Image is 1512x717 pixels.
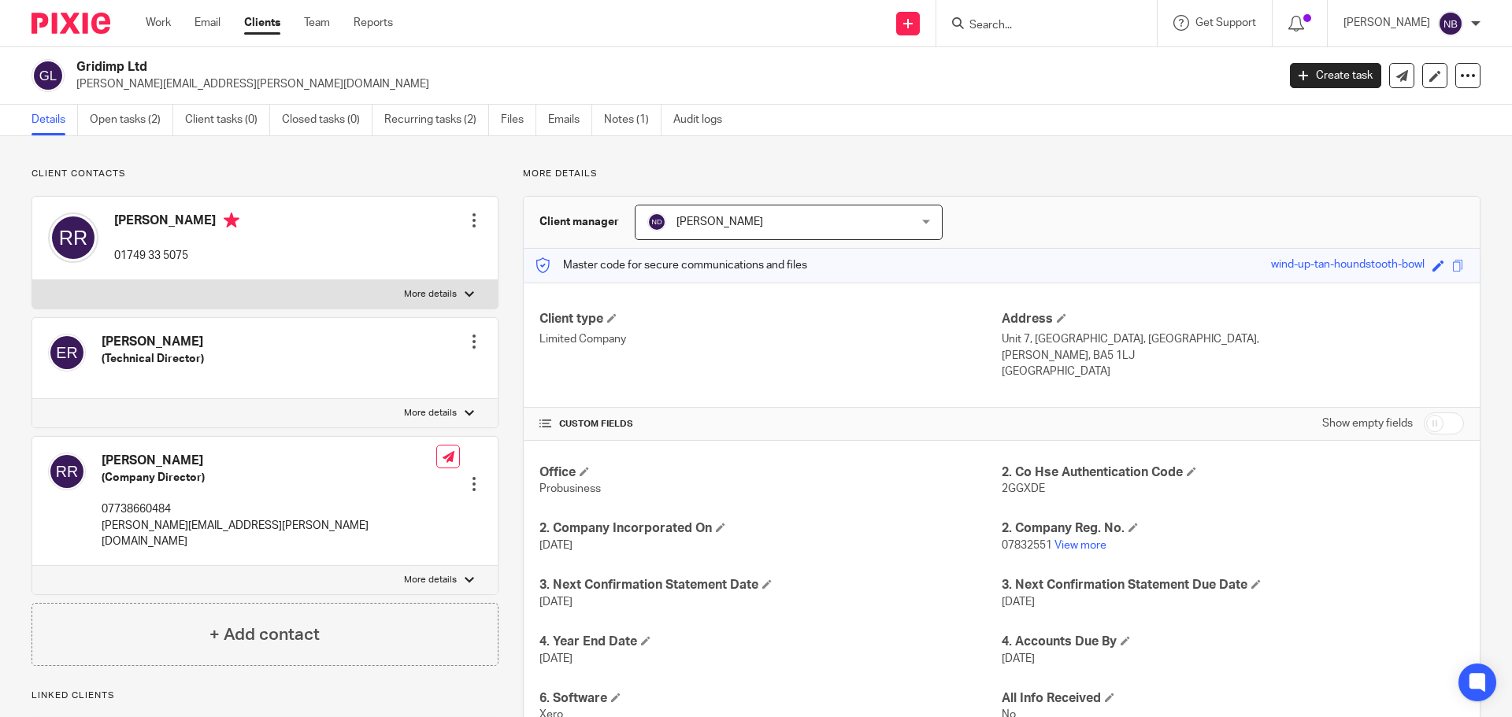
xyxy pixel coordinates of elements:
[539,634,1002,650] h4: 4. Year End Date
[604,105,661,135] a: Notes (1)
[1322,416,1413,431] label: Show empty fields
[1002,348,1464,364] p: [PERSON_NAME], BA5 1LJ
[102,501,436,517] p: 07738660484
[1271,257,1425,275] div: wind-up-tan-houndstooth-bowl
[539,464,1002,481] h4: Office
[535,257,807,273] p: Master code for secure communications and files
[76,59,1028,76] h2: Gridimp Ltd
[282,105,372,135] a: Closed tasks (0)
[539,214,619,230] h3: Client manager
[548,105,592,135] a: Emails
[354,15,393,31] a: Reports
[1002,364,1464,379] p: [GEOGRAPHIC_DATA]
[1195,17,1256,28] span: Get Support
[48,213,98,263] img: svg%3E
[102,470,436,486] h5: (Company Director)
[539,597,573,608] span: [DATE]
[1002,690,1464,707] h4: All Info Received
[1002,540,1052,551] span: 07832551
[195,15,220,31] a: Email
[1002,331,1464,347] p: Unit 7, [GEOGRAPHIC_DATA], [GEOGRAPHIC_DATA],
[539,311,1002,327] h4: Client type
[224,213,239,228] i: Primary
[1002,483,1045,494] span: 2GGXDE
[102,518,436,550] p: [PERSON_NAME][EMAIL_ADDRESS][PERSON_NAME][DOMAIN_NAME]
[102,351,204,367] h5: (Technical Director)
[102,334,204,350] h4: [PERSON_NAME]
[539,331,1002,347] p: Limited Company
[90,105,173,135] a: Open tasks (2)
[31,168,498,180] p: Client contacts
[676,216,763,227] span: [PERSON_NAME]
[1438,11,1463,36] img: svg%3E
[539,520,1002,537] h4: 2. Company Incorporated On
[539,690,1002,707] h4: 6. Software
[1002,634,1464,650] h4: 4. Accounts Due By
[647,213,666,231] img: svg%3E
[31,59,65,92] img: svg%3E
[1002,653,1035,664] span: [DATE]
[304,15,330,31] a: Team
[501,105,536,135] a: Files
[1290,63,1381,88] a: Create task
[1002,577,1464,593] h4: 3. Next Confirmation Statement Due Date
[1343,15,1430,31] p: [PERSON_NAME]
[539,418,1002,431] h4: CUSTOM FIELDS
[539,653,573,664] span: [DATE]
[31,13,110,34] img: Pixie
[1002,311,1464,327] h4: Address
[48,453,86,490] img: svg%3E
[384,105,489,135] a: Recurring tasks (2)
[114,213,239,232] h4: [PERSON_NAME]
[1002,464,1464,481] h4: 2. Co Hse Authentication Code
[404,288,457,301] p: More details
[539,577,1002,593] h4: 3. Next Confirmation Statement Date
[1002,597,1035,608] span: [DATE]
[523,168,1480,180] p: More details
[31,689,498,702] p: Linked clients
[209,623,320,647] h4: + Add contact
[1054,540,1106,551] a: View more
[185,105,270,135] a: Client tasks (0)
[146,15,171,31] a: Work
[31,105,78,135] a: Details
[968,19,1110,33] input: Search
[404,407,457,419] p: More details
[244,15,280,31] a: Clients
[1002,520,1464,537] h4: 2. Company Reg. No.
[102,453,436,469] h4: [PERSON_NAME]
[48,334,86,371] img: svg%3E
[539,483,601,494] span: Probusiness
[114,248,239,264] p: 01749 33 5075
[404,574,457,586] p: More details
[539,540,573,551] span: [DATE]
[673,105,734,135] a: Audit logs
[76,76,1266,92] p: [PERSON_NAME][EMAIL_ADDRESS][PERSON_NAME][DOMAIN_NAME]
